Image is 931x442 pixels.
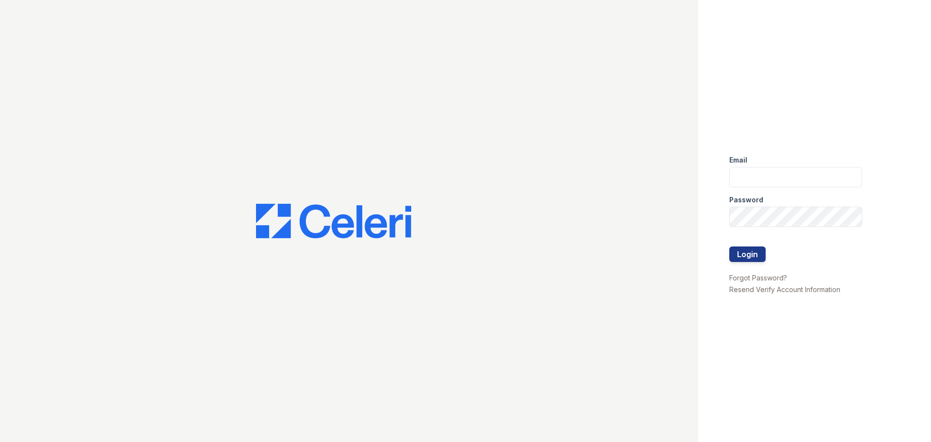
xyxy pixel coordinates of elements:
[729,246,766,262] button: Login
[729,195,763,205] label: Password
[729,285,840,294] a: Resend Verify Account Information
[256,204,411,239] img: CE_Logo_Blue-a8612792a0a2168367f1c8372b55b34899dd931a85d93a1a3d3e32e68fde9ad4.png
[729,155,747,165] label: Email
[729,274,787,282] a: Forgot Password?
